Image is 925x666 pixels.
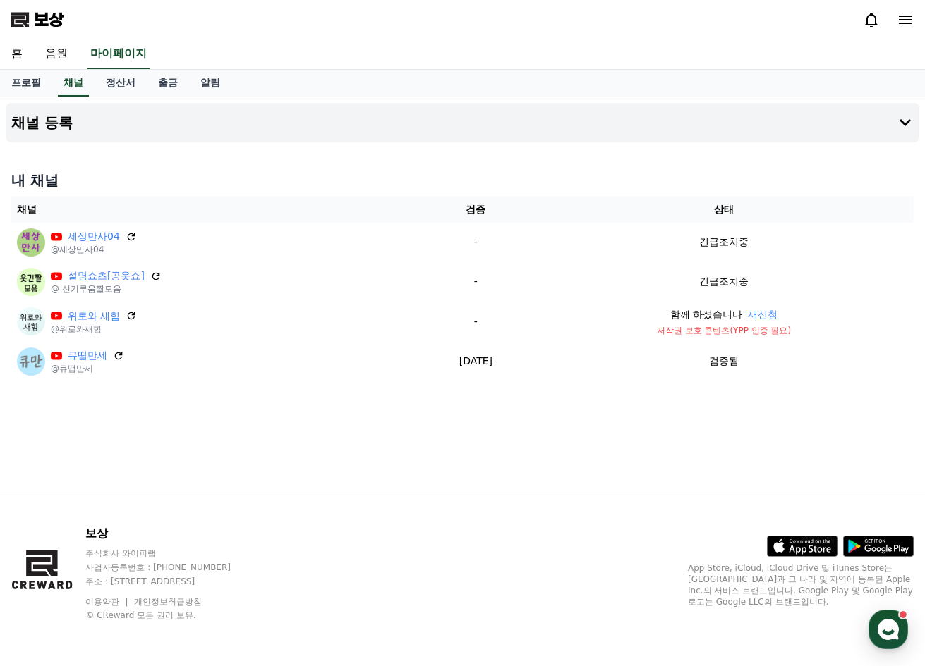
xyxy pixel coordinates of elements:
font: App Store, iCloud, iCloud Drive 및 iTunes Store는 [GEOGRAPHIC_DATA]과 그 나라 및 지역에 등록된 Apple Inc.의 서비스... [688,563,913,607]
font: 음원 [45,47,68,60]
a: 알림 [189,70,231,97]
font: 상태 [714,204,734,215]
font: @세상만사04 [51,245,104,254]
font: @위로와새힘 [51,324,102,334]
font: 마이페이지 [90,47,147,60]
font: 검증 [466,204,485,215]
a: 큐떱만세 [68,348,107,363]
font: 세상만사04 [68,230,120,242]
font: 설명쇼츠[공웃쇼] [68,270,145,281]
font: 홈 [11,47,23,60]
font: 출금 [158,77,178,88]
font: - [474,276,478,287]
font: 함께 하셨습니다 [670,309,742,320]
a: 채널 [58,70,89,97]
font: 채널 [64,77,83,88]
font: [DATE] [459,355,492,366]
font: 주소 : [STREET_ADDRESS] [85,576,195,586]
font: - [474,316,478,327]
a: 출금 [147,70,189,97]
font: 긴급조치중 [699,276,749,287]
font: 위로와 새힘 [68,310,120,321]
img: 큐떱만세 [17,347,45,376]
font: 보상 [85,526,108,540]
a: 세상만사04 [68,229,120,244]
font: - [474,236,478,247]
font: 저작권 보호 콘텐츠(YPP 인증 필요) [657,326,791,335]
font: @ 신기루움짤모음 [51,284,121,294]
font: 채널 [17,204,37,215]
a: 마이페이지 [87,39,150,69]
a: 설명쇼츠[공웃쇼] [68,269,145,283]
a: 음원 [34,39,79,69]
font: 정산서 [106,77,135,88]
font: 사업자등록번호 : [PHONE_NUMBER] [85,562,231,572]
a: 위로와 새힘 [68,309,120,323]
font: 재신청 [748,309,778,320]
button: 재신청 [748,307,778,322]
a: 이용약관 [85,597,130,607]
a: 개인정보취급방침 [134,597,202,607]
font: @큐떱만세 [51,364,93,374]
font: 이용약관 [85,597,119,607]
font: 프로필 [11,77,41,88]
img: 위로와 새힘 [17,307,45,335]
a: 보상 [11,8,64,31]
img: 설명쇼츠[공웃쇼] [17,268,45,296]
font: 내 채널 [11,172,59,189]
a: 정산서 [95,70,147,97]
button: 채널 등록 [6,103,919,142]
font: 보상 [34,10,64,30]
font: 주식회사 와이피랩 [85,548,156,558]
font: 긴급조치중 [699,236,749,247]
font: 채널 등록 [11,114,73,131]
font: 큐떱만세 [68,350,107,361]
font: 알림 [200,77,220,88]
font: © CReward 모든 권리 보유. [85,610,195,620]
font: 검증됨 [709,355,739,366]
img: 세상만사04 [17,228,45,257]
